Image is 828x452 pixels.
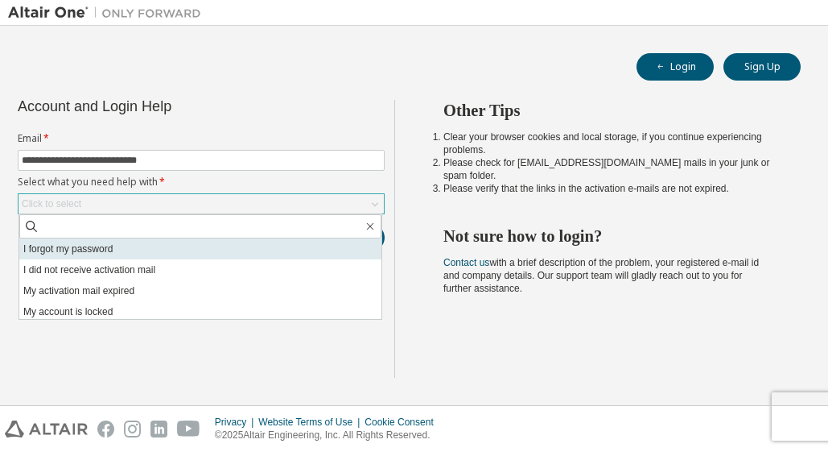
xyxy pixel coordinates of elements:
[8,5,209,21] img: Altair One
[215,429,443,442] p: © 2025 Altair Engineering, Inc. All Rights Reserved.
[443,131,772,156] li: Clear your browser cookies and local storage, if you continue experiencing problems.
[22,197,81,210] div: Click to select
[443,257,489,268] a: Contact us
[177,421,200,437] img: youtube.svg
[18,176,385,189] label: Select what you need help with
[723,53,801,81] button: Sign Up
[19,194,384,214] div: Click to select
[443,100,772,121] h2: Other Tips
[365,416,443,429] div: Cookie Consent
[19,238,381,259] li: I forgot my password
[215,416,258,429] div: Privacy
[124,421,141,437] img: instagram.svg
[443,156,772,182] li: Please check for [EMAIL_ADDRESS][DOMAIN_NAME] mails in your junk or spam folder.
[97,421,114,437] img: facebook.svg
[443,226,772,247] h2: Not sure how to login?
[18,100,311,113] div: Account and Login Help
[636,53,714,81] button: Login
[18,132,385,145] label: Email
[5,421,88,437] img: altair_logo.svg
[258,416,365,429] div: Website Terms of Use
[150,421,167,437] img: linkedin.svg
[443,257,759,294] span: with a brief description of the problem, your registered e-mail id and company details. Our suppo...
[443,182,772,195] li: Please verify that the links in the activation e-mails are not expired.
